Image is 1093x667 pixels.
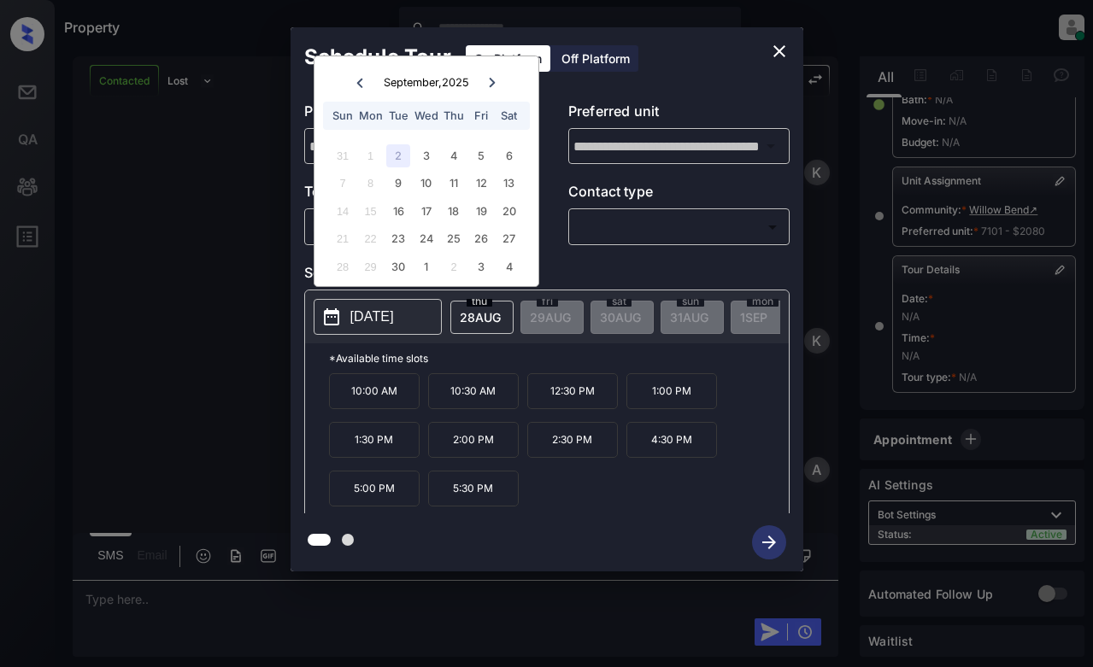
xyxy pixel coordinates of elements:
[386,172,409,195] div: Choose Tuesday, September 9th, 2025
[414,227,438,250] div: Choose Wednesday, September 24th, 2025
[359,144,382,167] div: Not available Monday, September 1st, 2025
[428,422,519,458] p: 2:00 PM
[742,520,796,565] button: btn-next
[568,181,790,208] p: Contact type
[762,34,796,68] button: close
[386,144,409,167] div: Choose Tuesday, September 2nd, 2025
[332,200,355,223] div: Not available Sunday, September 14th, 2025
[291,27,465,87] h2: Schedule Tour
[497,144,520,167] div: Choose Saturday, September 6th, 2025
[332,255,355,278] div: Not available Sunday, September 28th, 2025
[497,227,520,250] div: Choose Saturday, September 27th, 2025
[460,310,501,325] span: 28 AUG
[359,172,382,195] div: Not available Monday, September 8th, 2025
[626,373,717,409] p: 1:00 PM
[386,200,409,223] div: Choose Tuesday, September 16th, 2025
[414,144,438,167] div: Choose Wednesday, September 3rd, 2025
[320,142,532,280] div: month 2025-09
[442,144,465,167] div: Choose Thursday, September 4th, 2025
[414,172,438,195] div: Choose Wednesday, September 10th, 2025
[329,343,789,373] p: *Available time slots
[527,422,618,458] p: 2:30 PM
[442,255,465,278] div: Not available Thursday, October 2nd, 2025
[470,172,493,195] div: Choose Friday, September 12th, 2025
[304,101,526,128] p: Preferred community
[309,213,521,241] div: In Person
[466,45,550,72] div: On Platform
[359,200,382,223] div: Not available Monday, September 15th, 2025
[386,227,409,250] div: Choose Tuesday, September 23rd, 2025
[450,301,514,334] div: date-select
[329,422,420,458] p: 1:30 PM
[470,104,493,127] div: Fri
[386,255,409,278] div: Choose Tuesday, September 30th, 2025
[304,262,790,290] p: Select slot
[332,144,355,167] div: Not available Sunday, August 31st, 2025
[414,104,438,127] div: Wed
[470,255,493,278] div: Choose Friday, October 3rd, 2025
[359,255,382,278] div: Not available Monday, September 29th, 2025
[414,200,438,223] div: Choose Wednesday, September 17th, 2025
[332,227,355,250] div: Not available Sunday, September 21st, 2025
[497,200,520,223] div: Choose Saturday, September 20th, 2025
[329,373,420,409] p: 10:00 AM
[553,45,638,72] div: Off Platform
[442,172,465,195] div: Choose Thursday, September 11th, 2025
[428,373,519,409] p: 10:30 AM
[414,255,438,278] div: Choose Wednesday, October 1st, 2025
[626,422,717,458] p: 4:30 PM
[497,104,520,127] div: Sat
[497,255,520,278] div: Choose Saturday, October 4th, 2025
[442,227,465,250] div: Choose Thursday, September 25th, 2025
[442,104,465,127] div: Thu
[359,227,382,250] div: Not available Monday, September 22nd, 2025
[470,227,493,250] div: Choose Friday, September 26th, 2025
[497,172,520,195] div: Choose Saturday, September 13th, 2025
[527,373,618,409] p: 12:30 PM
[332,104,355,127] div: Sun
[467,296,492,307] span: thu
[384,76,469,89] div: September , 2025
[332,172,355,195] div: Not available Sunday, September 7th, 2025
[359,104,382,127] div: Mon
[568,101,790,128] p: Preferred unit
[442,200,465,223] div: Choose Thursday, September 18th, 2025
[428,471,519,506] p: 5:30 PM
[386,104,409,127] div: Tue
[470,200,493,223] div: Choose Friday, September 19th, 2025
[470,144,493,167] div: Choose Friday, September 5th, 2025
[329,471,420,506] p: 5:00 PM
[314,299,442,335] button: [DATE]
[304,181,526,208] p: Tour type
[350,307,394,327] p: [DATE]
